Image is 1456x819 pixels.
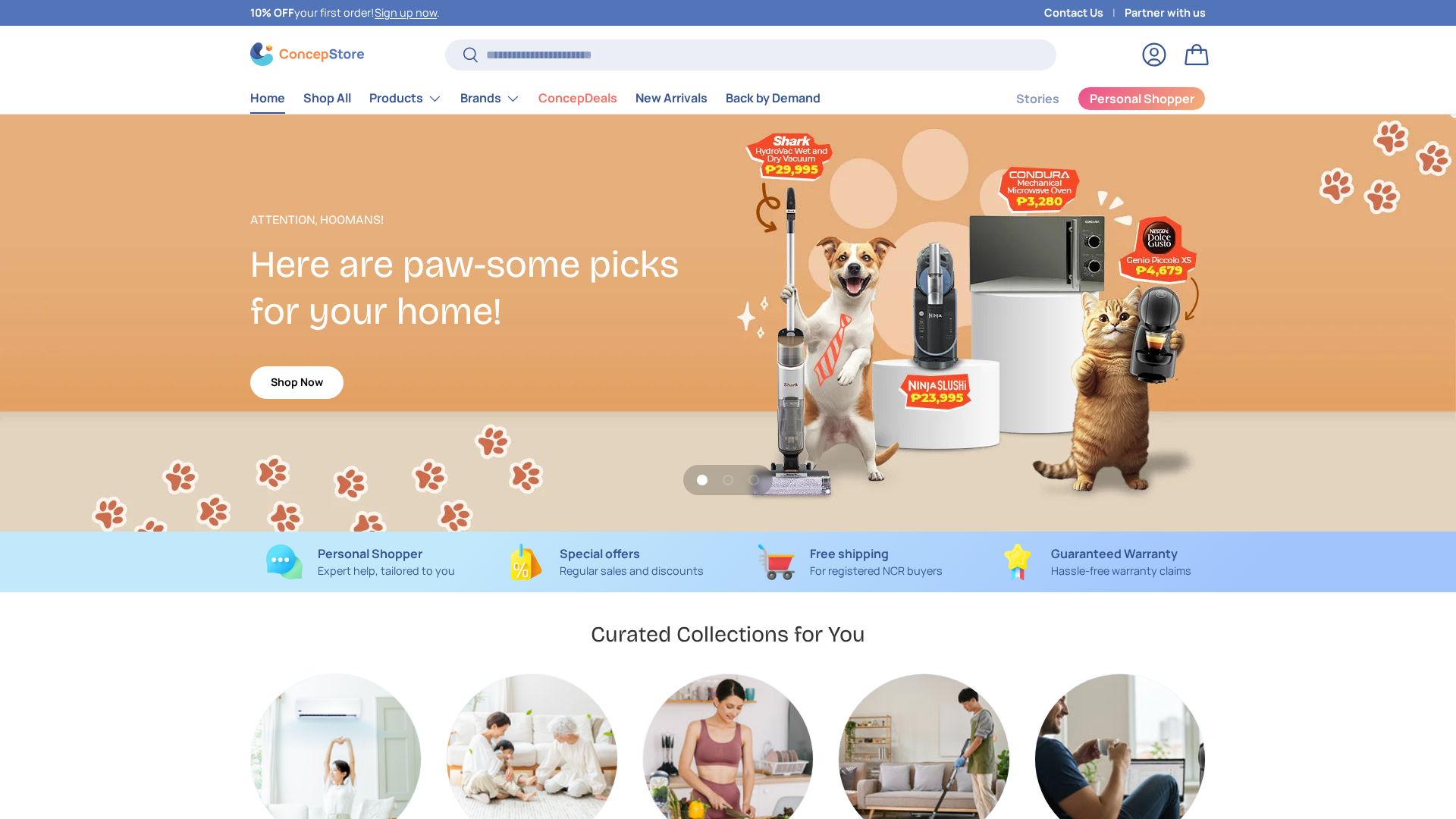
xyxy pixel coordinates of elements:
strong: Special offers [560,545,640,562]
strong: Free shipping [810,545,889,562]
strong: Guaranteed Warranty [1051,545,1178,562]
a: Stories [1016,84,1059,114]
a: Home [250,83,285,113]
h2: Here are paw-some picks for your home! [250,241,728,335]
a: Personal Shopper [1078,86,1206,111]
nav: Primary [250,83,821,114]
a: Shop All [303,83,351,113]
p: Regular sales and discounts [560,563,704,579]
p: Hassle-free warranty claims [1051,563,1191,579]
a: Partner with us [1125,5,1206,21]
a: Guaranteed Warranty Hassle-free warranty claims [985,544,1206,580]
strong: Personal Shopper [318,545,422,562]
a: Back by Demand [726,83,821,113]
a: Sign up now [375,5,437,20]
h2: Curated Collections for You [591,620,865,648]
img: ConcepStore [250,42,364,66]
p: Expert help, tailored to you [318,563,455,579]
a: Brands [460,83,520,114]
strong: 10% OFF [250,5,294,20]
a: Free shipping For registered NCR buyers [740,544,961,580]
span: Personal Shopper [1090,93,1194,105]
a: ConcepDeals [538,83,617,113]
nav: Secondary [980,83,1206,114]
p: For registered NCR buyers [810,563,943,579]
a: New Arrivals [635,83,708,113]
summary: Brands [451,83,529,114]
p: your first order! . [250,5,440,21]
a: Personal Shopper Expert help, tailored to you [250,544,471,580]
a: Contact Us [1044,5,1125,21]
a: Special offers Regular sales and discounts [495,544,716,580]
a: Products [369,83,442,114]
a: Shop Now [250,366,344,399]
summary: Products [360,83,451,114]
p: Attention, Hoomans! [250,211,728,229]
